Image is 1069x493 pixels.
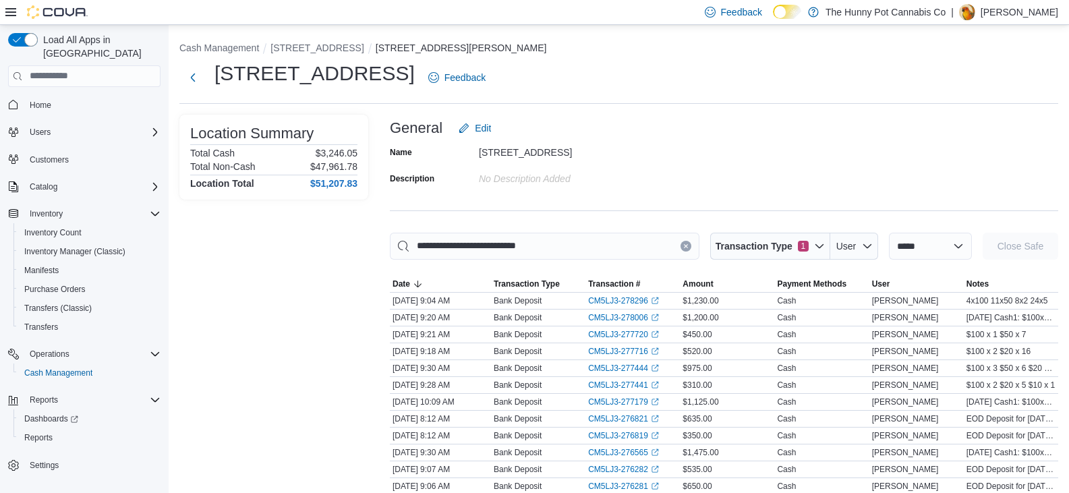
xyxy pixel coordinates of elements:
[310,178,357,189] h4: $51,207.83
[390,461,491,477] div: [DATE] 9:07 AM
[24,124,56,140] button: Users
[390,411,491,427] div: [DATE] 8:12 AM
[777,380,796,390] div: Cash
[681,241,691,252] button: Clear input
[588,279,640,289] span: Transaction #
[494,430,542,441] p: Bank Deposit
[24,457,161,473] span: Settings
[683,481,712,492] span: $650.00
[777,430,796,441] div: Cash
[966,380,1055,390] span: $100 x 2 $20 x 5 $10 x 1
[390,173,434,184] label: Description
[390,120,442,136] h3: General
[966,447,1056,458] span: [DATE] Cash1: $100x1, $50x3, $20x7, $10x4 Cash2: $100x5, $50x4, $20x17, $5x1
[983,233,1058,260] button: Close Safe
[24,179,161,195] span: Catalog
[651,415,659,423] svg: External link
[190,148,235,158] h6: Total Cash
[494,380,542,390] p: Bank Deposit
[651,314,659,322] svg: External link
[24,413,78,424] span: Dashboards
[190,125,314,142] h3: Location Summary
[777,481,796,492] div: Cash
[3,123,166,142] button: Users
[585,276,680,292] button: Transaction #
[24,96,161,113] span: Home
[30,154,69,165] span: Customers
[3,177,166,196] button: Catalog
[966,363,1056,374] span: $100 x 3 $50 x 6 $20 x 18 $10 x 1 $5 x 1
[588,430,659,441] a: CM5LJ3-276819External link
[24,124,161,140] span: Users
[3,455,166,475] button: Settings
[390,360,491,376] div: [DATE] 9:30 AM
[24,151,161,168] span: Customers
[38,33,161,60] span: Load All Apps in [GEOGRAPHIC_DATA]
[19,411,161,427] span: Dashboards
[683,397,718,407] span: $1,125.00
[683,363,712,374] span: $975.00
[777,447,796,458] div: Cash
[494,279,560,289] span: Transaction Type
[683,380,712,390] span: $310.00
[777,295,796,306] div: Cash
[872,279,890,289] span: User
[651,364,659,372] svg: External link
[390,343,491,359] div: [DATE] 9:18 AM
[588,447,659,458] a: CM5LJ3-276565External link
[390,310,491,326] div: [DATE] 9:20 AM
[19,281,161,297] span: Purchase Orders
[872,397,939,407] span: [PERSON_NAME]
[13,280,166,299] button: Purchase Orders
[24,303,92,314] span: Transfers (Classic)
[494,397,542,407] p: Bank Deposit
[872,430,939,441] span: [PERSON_NAME]
[24,432,53,443] span: Reports
[19,300,97,316] a: Transfers (Classic)
[651,432,659,440] svg: External link
[651,465,659,473] svg: External link
[179,64,206,91] button: Next
[3,204,166,223] button: Inventory
[966,397,1056,407] span: [DATE] Cash1: $100x1, $50x4, $20x21, $5x4 Cash2: $100x1, $50x4, $20x4, $5x1
[376,42,547,53] button: [STREET_ADDRESS][PERSON_NAME]
[24,346,161,362] span: Operations
[19,262,161,279] span: Manifests
[479,168,660,184] div: No Description added
[494,464,542,475] p: Bank Deposit
[316,148,357,158] p: $3,246.05
[19,319,161,335] span: Transfers
[19,262,64,279] a: Manifests
[19,430,58,446] a: Reports
[588,346,659,357] a: CM5LJ3-277716External link
[683,295,718,306] span: $1,230.00
[19,365,98,381] a: Cash Management
[270,42,364,53] button: [STREET_ADDRESS]
[13,299,166,318] button: Transfers (Classic)
[24,246,125,257] span: Inventory Manager (Classic)
[494,346,542,357] p: Bank Deposit
[872,481,939,492] span: [PERSON_NAME]
[683,464,712,475] span: $535.00
[651,347,659,355] svg: External link
[13,364,166,382] button: Cash Management
[390,428,491,444] div: [DATE] 8:12 AM
[872,464,939,475] span: [PERSON_NAME]
[491,276,585,292] button: Transaction Type
[966,279,989,289] span: Notes
[777,413,796,424] div: Cash
[19,225,161,241] span: Inventory Count
[872,447,939,458] span: [PERSON_NAME]
[683,346,712,357] span: $520.00
[393,279,410,289] span: Date
[3,345,166,364] button: Operations
[24,392,161,408] span: Reports
[24,152,74,168] a: Customers
[13,223,166,242] button: Inventory Count
[30,349,69,359] span: Operations
[13,318,166,337] button: Transfers
[179,42,259,53] button: Cash Management
[453,115,496,142] button: Edit
[773,5,801,19] input: Dark Mode
[777,329,796,340] div: Cash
